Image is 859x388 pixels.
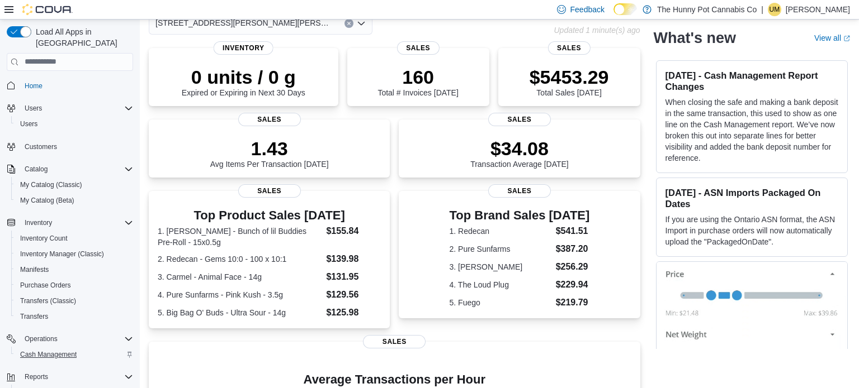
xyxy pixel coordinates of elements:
[11,309,138,324] button: Transfers
[450,261,551,272] dt: 3. [PERSON_NAME]
[182,66,305,97] div: Expired or Expiring in Next 30 Days
[16,310,53,323] a: Transfers
[20,140,133,154] span: Customers
[20,140,62,154] a: Customers
[556,260,590,274] dd: $256.29
[20,250,104,258] span: Inventory Manager (Classic)
[158,253,322,265] dt: 2. Redecan - Gems 10:0 - 100 x 10:1
[214,41,273,55] span: Inventory
[11,293,138,309] button: Transfers (Classic)
[554,26,640,35] p: Updated 1 minute(s) ago
[666,187,838,209] h3: [DATE] - ASN Imports Packaged On Dates
[2,100,138,116] button: Users
[344,19,353,28] button: Clear input
[16,232,133,245] span: Inventory Count
[20,332,62,346] button: Operations
[155,16,333,30] span: [STREET_ADDRESS][PERSON_NAME][PERSON_NAME]
[158,226,322,248] dt: 1. [PERSON_NAME] - Bunch of lil Buddies Pre-Roll - 15x0.5g
[470,137,569,169] div: Transaction Average [DATE]
[20,162,133,176] span: Catalog
[16,279,75,292] a: Purchase Orders
[326,224,381,238] dd: $155.84
[470,137,569,160] p: $34.08
[11,277,138,293] button: Purchase Orders
[20,370,53,384] button: Reports
[2,138,138,155] button: Customers
[16,263,133,276] span: Manifests
[25,104,42,113] span: Users
[11,246,138,262] button: Inventory Manager (Classic)
[158,271,322,282] dt: 3. Carmel - Animal Face - 14g
[20,102,46,115] button: Users
[666,97,838,164] p: When closing the safe and making a bank deposit in the same transaction, this used to show as one...
[450,243,551,255] dt: 2. Pure Sunfarms
[326,288,381,301] dd: $129.56
[25,334,58,343] span: Operations
[450,209,590,222] h3: Top Brand Sales [DATE]
[25,372,48,381] span: Reports
[450,226,551,237] dt: 1. Redecan
[25,82,43,90] span: Home
[666,214,838,247] p: If you are using the Ontario ASN format, the ASN Import in purchase orders will now automatically...
[488,184,551,198] span: Sales
[16,194,133,207] span: My Catalog (Beta)
[16,178,87,191] a: My Catalog (Classic)
[326,270,381,284] dd: $131.95
[16,348,81,361] a: Cash Management
[613,3,637,15] input: Dark Mode
[761,3,763,16] p: |
[20,332,133,346] span: Operations
[16,247,108,261] a: Inventory Manager (Classic)
[377,66,458,97] div: Total # Invoices [DATE]
[530,66,609,88] p: $5453.29
[11,347,138,362] button: Cash Management
[556,278,590,291] dd: $229.94
[556,242,590,256] dd: $387.20
[31,26,133,49] span: Load All Apps in [GEOGRAPHIC_DATA]
[20,216,133,229] span: Inventory
[2,78,138,94] button: Home
[2,161,138,177] button: Catalog
[814,33,850,42] a: View allExternal link
[556,224,590,238] dd: $541.51
[488,113,551,126] span: Sales
[556,296,590,309] dd: $219.79
[16,294,81,308] a: Transfers (Classic)
[20,162,52,176] button: Catalog
[16,279,133,292] span: Purchase Orders
[11,116,138,132] button: Users
[20,370,133,384] span: Reports
[182,66,305,88] p: 0 units / 0 g
[20,350,77,359] span: Cash Management
[2,215,138,231] button: Inventory
[450,279,551,290] dt: 4. The Loud Plug
[20,119,37,128] span: Users
[666,70,838,92] h3: [DATE] - Cash Management Report Changes
[238,184,301,198] span: Sales
[377,66,458,88] p: 160
[16,263,53,276] a: Manifests
[2,331,138,347] button: Operations
[20,296,76,305] span: Transfers (Classic)
[20,265,49,274] span: Manifests
[326,252,381,266] dd: $139.98
[20,79,133,93] span: Home
[657,3,757,16] p: The Hunny Pot Cannabis Co
[210,137,329,169] div: Avg Items Per Transaction [DATE]
[25,142,57,151] span: Customers
[16,294,133,308] span: Transfers (Classic)
[450,297,551,308] dt: 5. Fuego
[20,281,71,290] span: Purchase Orders
[20,180,82,189] span: My Catalog (Classic)
[613,15,614,16] span: Dark Mode
[530,66,609,97] div: Total Sales [DATE]
[20,234,68,243] span: Inventory Count
[16,247,133,261] span: Inventory Manager (Classic)
[654,29,736,47] h2: What's new
[16,117,42,131] a: Users
[16,194,79,207] a: My Catalog (Beta)
[210,137,329,160] p: 1.43
[238,113,301,126] span: Sales
[158,289,322,300] dt: 4. Pure Sunfarms - Pink Kush - 3.5g
[357,19,366,28] button: Open list of options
